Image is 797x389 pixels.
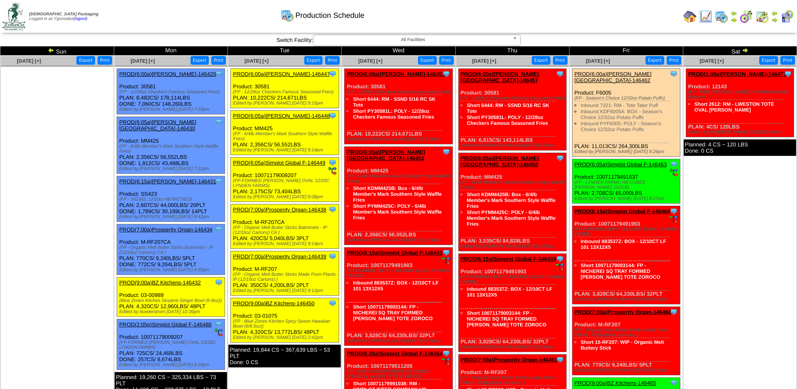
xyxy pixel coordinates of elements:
div: Product: 30581 PLAN: 6,815CS / 143,114LBS [458,69,566,151]
div: (FP - SIGSEL 12/10ct HB PATTIES) [119,197,225,202]
a: Inbound 883537Z: BOX - 12/10CT LF 101 13X12X5 [581,238,666,250]
a: PROD(7:00a)Prosperity Organ-146434 [119,226,213,233]
td: Sat [683,46,797,56]
div: Edited by [PERSON_NAME] [DATE] 7:33pm [119,107,225,112]
div: Edited by [PERSON_NAME] [DATE] 8:27pm [575,196,680,201]
a: (logout) [73,17,88,21]
div: Edited by Acederstrom [DATE] 10:36pm [119,309,225,314]
a: PROD(6:05a)[PERSON_NAME][GEOGRAPHIC_DATA]-146452 [347,149,425,161]
div: Edited by [PERSON_NAME] [DATE] 7:31pm [119,166,225,171]
td: Sun [0,46,114,56]
img: Tooltip [556,70,564,78]
img: Tooltip [670,70,678,78]
a: PROD(6:15a)Simplot Global F-146464 [575,208,670,214]
img: Tooltip [442,70,450,78]
button: Export [759,56,778,65]
div: Edited by [PERSON_NAME] [DATE] 5:08pm [347,338,452,343]
a: Short 2612: RM - LWESTON TOTE OVAL [PERSON_NAME] [694,101,774,113]
img: ediSmall.gif [442,257,450,265]
img: arrowright.gif [731,17,737,23]
div: Product: MM425 PLAN: 3,535CS / 84,828LBS [458,153,566,251]
img: arrowleft.gif [731,10,737,17]
div: (FP - Season's Choice 12/32oz Potato Puffs) [575,96,680,101]
a: [DATE] [+] [586,58,610,64]
div: Product: 30581 PLAN: 10,222CS / 214,671LBS [345,69,452,144]
img: arrowright.gif [771,17,778,23]
div: Edited by [PERSON_NAME] [DATE] 8:28pm [119,362,225,367]
button: Print [667,56,681,65]
div: Product: 10071179491903 PLAN: 3,828CS / 64,230LBS / 32PLT [345,248,452,346]
div: (FP - Organic Melt Butter Sticks Batonnets - IP (12/16oz Cartons) CA ) [233,225,338,235]
div: Edited by [PERSON_NAME] [DATE] 8:08pm [233,194,338,199]
div: Edited by [PERSON_NAME] [DATE] 2:42pm [233,335,338,340]
div: (FP - LYNDEN FARMS HB CUBES [PERSON_NAME] 12/2LB) [575,180,680,190]
img: Tooltip [328,158,337,167]
a: Short 10071179003144: FP - NICHEREI SQ TRAY FORMED [PERSON_NAME] TOTE ZOROCO [581,263,660,280]
a: PROD(7:00a)Prosperity Organ-146461 [461,357,557,363]
a: Short 6444: RM - SSND 5/16 RC SK Tote [467,102,550,114]
div: (FP-FORMED [PERSON_NAME] OVAL 12/20C LYNDEN FARMS) [119,340,225,350]
div: (FP-FORMED HB PTY SQUARE 12/10C LYNDEN FARMS) [461,275,566,284]
div: Product: 10071179491903 PLAN: 3,828CS / 64,230LBS / 32PLT [572,206,680,304]
div: Product: 12143 PLAN: 4CS / 120LBS [686,69,794,137]
div: Product: 10071179491637 PLAN: 2,708CS / 65,000LBS [572,159,680,204]
div: Product: MM425 PLAN: 2,356CS / 56,552LBS [345,147,452,245]
a: PROD(2:05p)Simplot Global F-146486 [119,321,212,328]
img: Tooltip [215,118,223,126]
img: Tooltip [215,278,223,287]
img: Tooltip [215,320,223,328]
img: Tooltip [442,349,450,357]
a: [DATE] [+] [244,58,269,64]
div: Edited by [PERSON_NAME] [DATE] 8:21pm [461,244,566,249]
div: (FP - Organic Melt Butter Sticks Made From Plants - IP (12/16oz Cartons) ) [461,375,566,385]
img: Tooltip [556,255,564,263]
button: Print [553,56,567,65]
a: PROD(6:05a)[PERSON_NAME][GEOGRAPHIC_DATA]-146458 [461,155,539,168]
a: PROD(6:15a)Simplot Global F-146459 [461,256,556,262]
a: Inbound 7321: RM - Tote Tater Puff [581,102,658,108]
img: arrowleft.gif [771,10,778,17]
a: Short 15-RF207: WIP - Organic Melt Buttery Stick [581,339,664,351]
img: Tooltip [670,160,678,168]
button: Print [325,56,340,65]
a: PROD(6:05a)[PERSON_NAME]-146448 [233,113,330,119]
a: PROD(9:00a)BZ Kitchens-146450 [233,300,315,306]
div: Product: 10071179009207 PLAN: 725CS / 24,468LBS DONE: 257CS / 8,674LBS [117,319,225,370]
div: Edited by [PERSON_NAME] [DATE] 8:22pm [461,345,566,350]
a: [DATE] [+] [17,58,41,64]
span: Production Schedule [296,11,364,20]
div: Edited by [PERSON_NAME] [DATE] 5:19pm [347,238,452,243]
div: Edited by [PERSON_NAME] [DATE] 9:15pm [233,101,338,106]
button: Print [211,56,226,65]
a: PROD(7:00a)Prosperity Organ-146439 [233,253,326,260]
div: Edited by [PERSON_NAME] [DATE] 4:20pm [119,267,225,272]
td: Tue [228,46,342,56]
a: Short PYMM425C: POLY - 6/4lb Member's Mark Southern Style Waffle Fries [353,203,442,221]
a: PROD(1:00a)[PERSON_NAME]-146471 [688,71,786,77]
div: Edited by [PERSON_NAME] [DATE] 8:42pm [119,214,225,219]
div: (FP - 12/28oz Checkers Famous Seasoned Fries) [347,90,452,95]
img: ediSmall.gif [442,357,450,366]
div: Product: 03-01075 PLAN: 4,320CS / 13,772LBS / 48PLT [231,298,339,343]
span: Logged in as Ygonzalez [29,12,98,21]
div: Edited by [PERSON_NAME] [DATE] 8:26pm [575,149,680,154]
span: [DATE] [+] [131,58,155,64]
div: (FP - 6/4lb Member's Mark Southern Style Waffle Fries) [461,180,566,190]
a: [DATE] [+] [700,58,724,64]
div: (FP - 12/28oz Checkers Famous Seasoned Fries) [461,96,566,101]
div: Product: F6005 PLAN: 11,013CS / 264,300LBS [572,69,680,157]
img: Tooltip [670,379,678,387]
div: Edited by [PERSON_NAME] [DATE] 9:14pm [233,241,338,246]
div: Edited by [PERSON_NAME] [DATE] 5:05pm [688,130,794,135]
a: [DATE] [+] [358,58,382,64]
div: (FP - 6/5lb [PERSON_NAME] Oval Hash Brown Patties) [688,90,794,100]
img: ediSmall.gif [215,328,223,337]
div: Product: 10071179009207 PLAN: 2,175CS / 73,404LBS [231,158,339,202]
div: Edited by [PERSON_NAME] [DATE] 8:31pm [575,368,680,373]
div: (FP - 12/28oz Checkers Famous Seasoned Fries) [119,90,225,95]
a: PROD(6:00a)[PERSON_NAME]-146429 [119,71,216,77]
img: calendarprod.gif [715,10,728,23]
button: Export [304,56,323,65]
